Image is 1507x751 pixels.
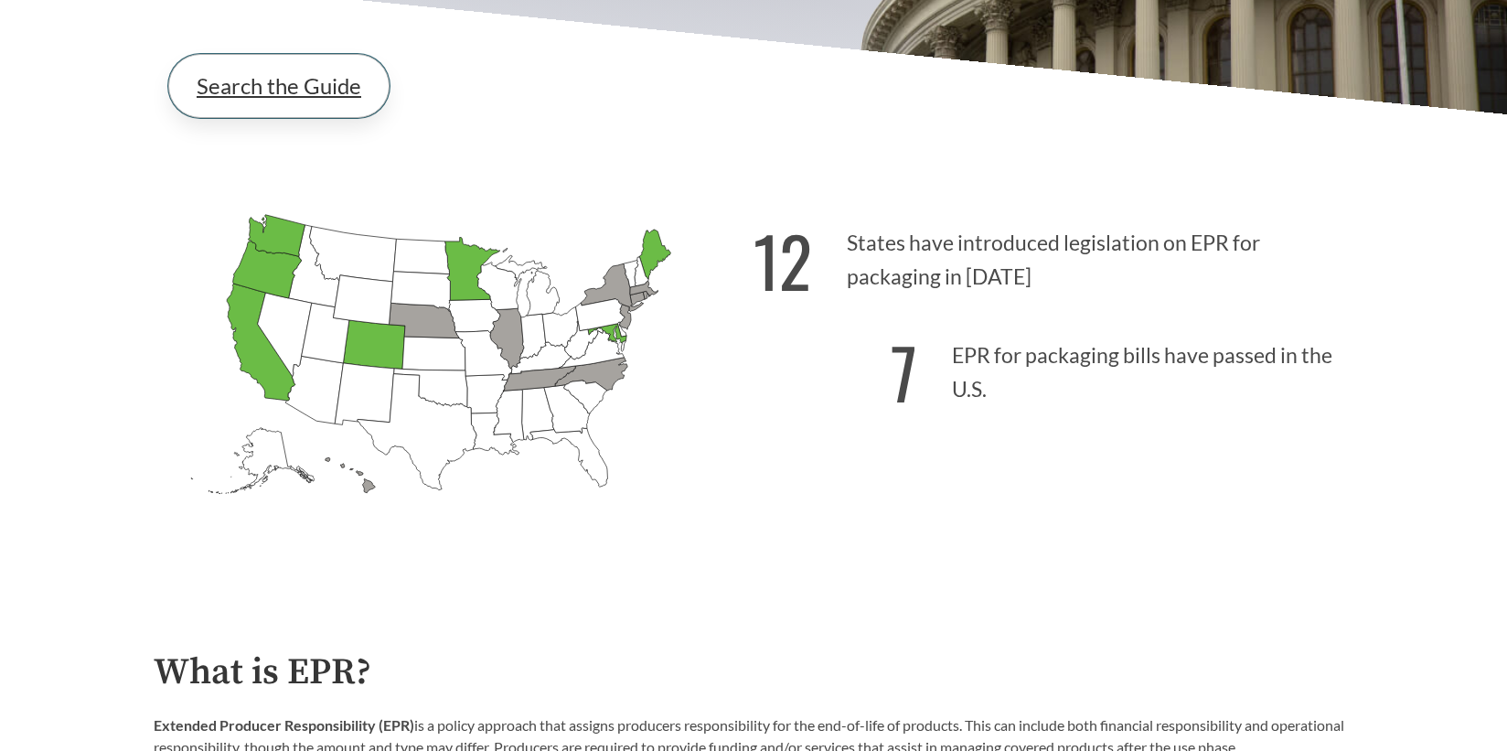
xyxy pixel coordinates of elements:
h2: What is EPR? [154,652,1353,693]
p: States have introduced legislation on EPR for packaging in [DATE] [753,198,1353,311]
a: Search the Guide [168,54,390,118]
strong: 12 [753,209,812,311]
strong: Extended Producer Responsibility (EPR) [154,716,414,734]
strong: 7 [891,321,917,423]
p: EPR for packaging bills have passed in the U.S. [753,311,1353,424]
